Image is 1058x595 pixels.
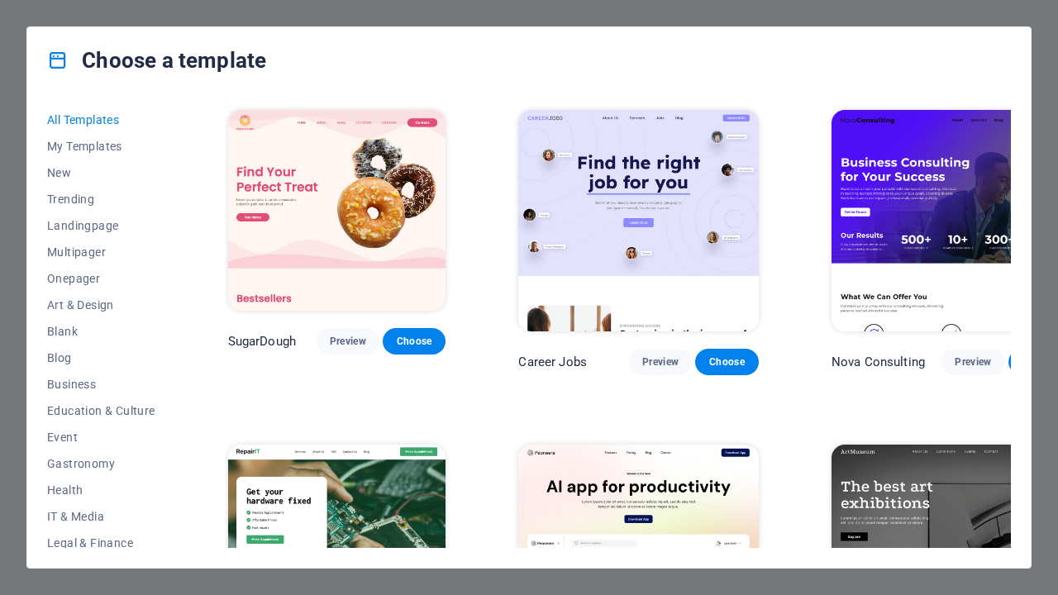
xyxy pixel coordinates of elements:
button: All Templates [47,107,155,133]
span: Blank [47,325,155,338]
span: All Templates [47,113,155,126]
span: Preview [330,335,366,348]
button: Gastronomy [47,450,155,477]
button: Education & Culture [47,397,155,424]
button: Blog [47,345,155,371]
span: Choose [708,355,745,369]
span: Education & Culture [47,404,155,417]
span: Health [47,483,155,497]
span: Art & Design [47,298,155,312]
button: Blank [47,318,155,345]
span: IT & Media [47,510,155,523]
span: My Templates [47,140,155,153]
button: New [47,159,155,186]
button: Onepager [47,265,155,292]
span: Gastronomy [47,457,155,470]
button: My Templates [47,133,155,159]
span: Preview [642,355,679,369]
span: Landingpage [47,219,155,232]
button: Preview [317,328,379,355]
span: Preview [955,355,991,369]
button: Landingpage [47,212,155,239]
span: Trending [47,193,155,206]
img: SugarDough [228,110,446,311]
button: IT & Media [47,503,155,530]
button: Art & Design [47,292,155,318]
button: Event [47,424,155,450]
p: SugarDough [228,333,296,350]
span: Onepager [47,272,155,285]
span: Blog [47,351,155,364]
span: Business [47,378,155,391]
p: Career Jobs [518,354,587,370]
button: Preview [941,349,1004,375]
button: Business [47,371,155,397]
span: Choose [396,335,432,348]
span: New [47,166,155,179]
button: Preview [629,349,692,375]
button: Health [47,477,155,503]
h4: Choose a template [47,47,266,74]
button: Choose [383,328,446,355]
span: Legal & Finance [47,536,155,550]
img: Career Jobs [518,110,758,331]
span: Event [47,431,155,444]
button: Choose [695,349,758,375]
span: Multipager [47,245,155,259]
button: Trending [47,186,155,212]
p: Nova Consulting [832,354,925,370]
button: Multipager [47,239,155,265]
button: Legal & Finance [47,530,155,556]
